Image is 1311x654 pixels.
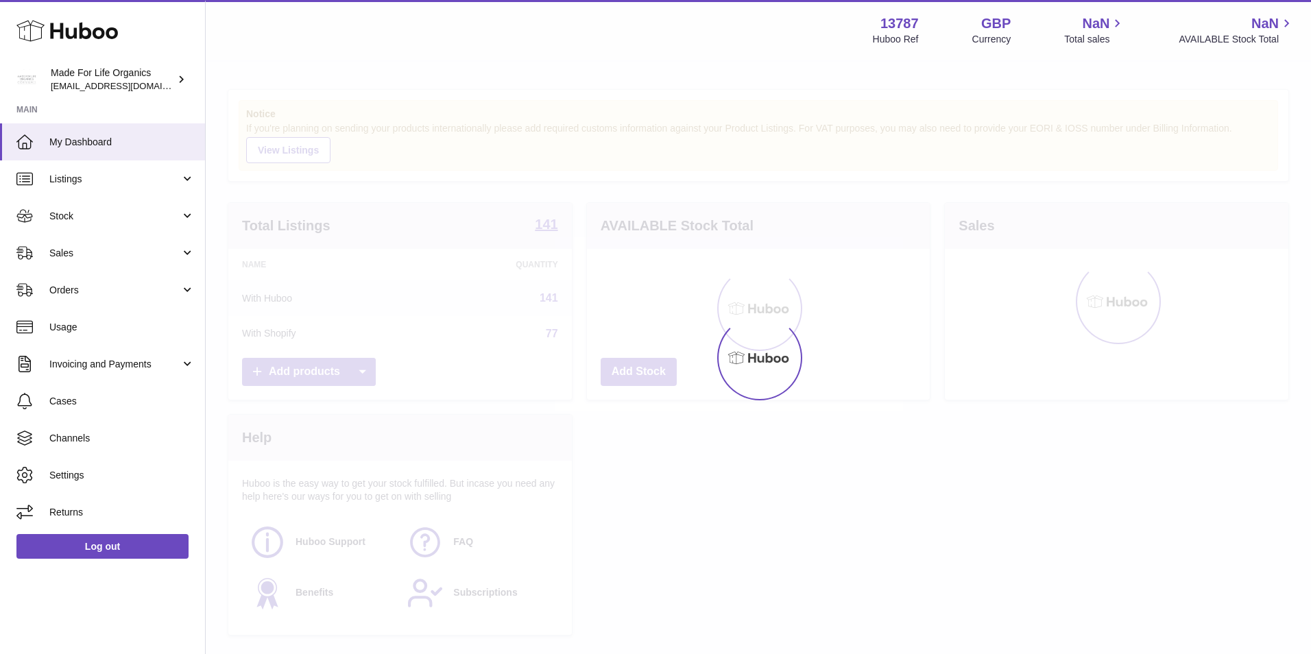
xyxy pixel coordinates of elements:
span: AVAILABLE Stock Total [1179,33,1295,46]
span: Listings [49,173,180,186]
a: NaN Total sales [1064,14,1125,46]
span: Cases [49,395,195,408]
span: [EMAIL_ADDRESS][DOMAIN_NAME] [51,80,202,91]
div: Currency [972,33,1011,46]
strong: 13787 [880,14,919,33]
strong: GBP [981,14,1011,33]
span: NaN [1251,14,1279,33]
span: Stock [49,210,180,223]
span: Settings [49,469,195,482]
div: Huboo Ref [873,33,919,46]
span: Orders [49,284,180,297]
span: Invoicing and Payments [49,358,180,371]
span: Returns [49,506,195,519]
a: NaN AVAILABLE Stock Total [1179,14,1295,46]
div: Made For Life Organics [51,66,174,93]
span: Sales [49,247,180,260]
span: My Dashboard [49,136,195,149]
a: Log out [16,534,189,559]
img: internalAdmin-13787@internal.huboo.com [16,69,37,90]
span: Channels [49,432,195,445]
span: Total sales [1064,33,1125,46]
span: NaN [1082,14,1109,33]
span: Usage [49,321,195,334]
